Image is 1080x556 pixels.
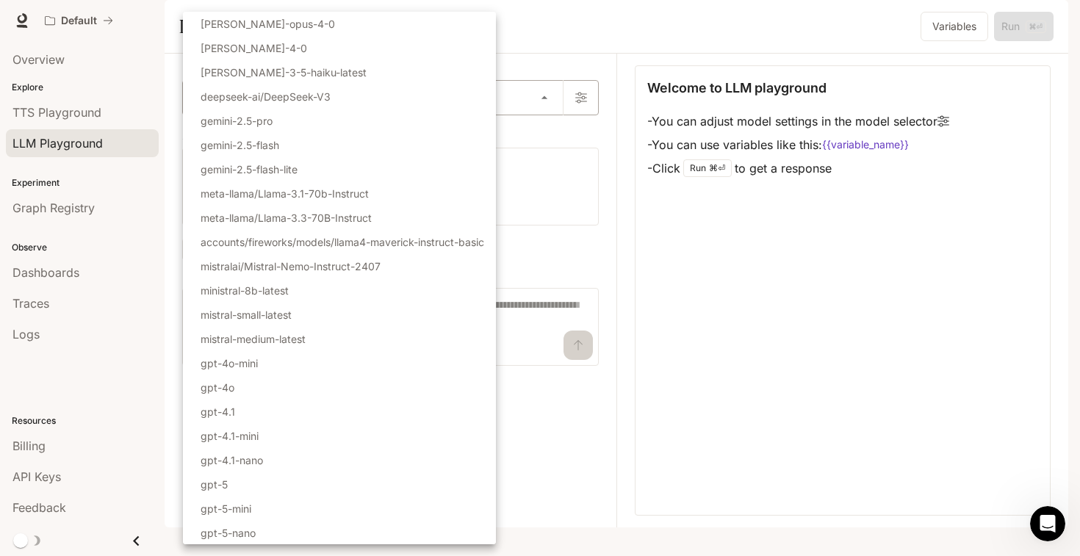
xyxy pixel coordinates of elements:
[201,16,335,32] p: [PERSON_NAME]-opus-4-0
[201,355,258,371] p: gpt-4o-mini
[201,331,306,347] p: mistral-medium-latest
[201,113,273,129] p: gemini-2.5-pro
[201,234,484,250] p: accounts/fireworks/models/llama4-maverick-instruct-basic
[201,65,367,80] p: [PERSON_NAME]-3-5-haiku-latest
[1030,506,1065,541] iframe: Intercom live chat
[201,210,372,225] p: meta-llama/Llama-3.3-70B-Instruct
[201,137,279,153] p: gemini-2.5-flash
[201,380,234,395] p: gpt-4o
[201,501,251,516] p: gpt-5-mini
[201,259,381,274] p: mistralai/Mistral-Nemo-Instruct-2407
[201,89,331,104] p: deepseek-ai/DeepSeek-V3
[201,404,235,419] p: gpt-4.1
[201,186,369,201] p: meta-llama/Llama-3.1-70b-Instruct
[201,428,259,444] p: gpt-4.1-mini
[201,162,298,177] p: gemini-2.5-flash-lite
[201,477,228,492] p: gpt-5
[201,307,292,322] p: mistral-small-latest
[201,525,256,541] p: gpt-5-nano
[201,452,263,468] p: gpt-4.1-nano
[201,283,289,298] p: ministral-8b-latest
[201,40,307,56] p: [PERSON_NAME]-4-0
